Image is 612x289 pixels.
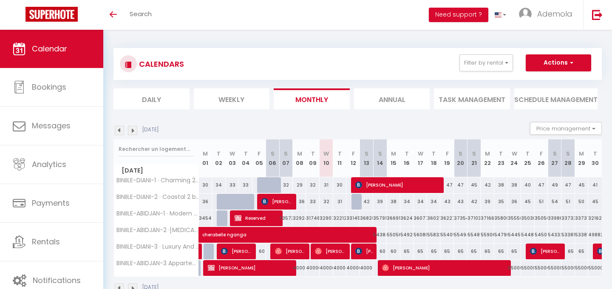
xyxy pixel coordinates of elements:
h3: CALENDARS [137,54,184,74]
span: Payments [32,198,70,208]
abbr: W [512,150,517,158]
div: 33986 [548,210,561,226]
th: 28 [561,139,575,177]
div: 35030 [521,210,535,226]
div: 65 [508,244,521,259]
th: 18 [427,139,441,177]
div: 33 [306,194,320,210]
div: 35800 [494,210,508,226]
span: Messages [32,120,71,131]
abbr: F [352,150,355,158]
div: 36 [293,194,306,210]
abbr: M [579,150,584,158]
li: Schedule Management [514,88,598,109]
li: Task Management [434,88,510,109]
div: 39 [373,194,387,210]
th: 01 [199,139,212,177]
div: 43 [454,194,467,210]
span: [PERSON_NAME] [221,243,253,259]
div: 40000 [333,260,347,276]
div: 38 [387,194,400,210]
abbr: F [446,150,449,158]
div: 38 [508,177,521,193]
div: 55000 [575,260,589,276]
div: 32 [306,177,320,193]
div: 47 [535,177,548,193]
div: 65 [440,244,454,259]
span: [PERSON_NAME] [355,243,374,259]
div: 34 [427,194,441,210]
div: 36021 [427,210,441,226]
th: 27 [548,139,561,177]
div: 49 [548,177,561,193]
abbr: W [418,150,423,158]
div: 47 [440,177,454,193]
img: logout [592,9,603,20]
abbr: F [540,150,543,158]
th: 14 [373,139,387,177]
button: Filter by rental [459,54,513,71]
abbr: S [365,150,368,158]
span: Ademola [537,8,572,19]
div: 35556 [508,210,521,226]
button: Actions [526,54,591,71]
th: 02 [212,139,226,177]
abbr: T [526,150,530,158]
input: Rechercher un logement... [119,142,194,157]
div: 34 [414,194,427,210]
div: 40000 [346,260,360,276]
th: 23 [494,139,508,177]
div: 54 [548,194,561,210]
div: 65 [481,244,494,259]
abbr: M [203,150,208,158]
div: 33733 [561,210,575,226]
div: 34 [212,177,226,193]
abbr: T [593,150,597,158]
div: 33 [226,177,239,193]
div: 33145 [346,210,360,226]
div: 36077 [414,210,427,226]
th: 20 [454,139,467,177]
th: 25 [521,139,535,177]
div: 54790 [494,227,508,243]
span: BINIILE-ABIDJAN-3 Appartement spacieux et moderne aux 2 Plateaux [115,260,200,266]
div: 32907 [320,210,333,226]
div: 65 [561,244,575,259]
li: Monthly [274,88,350,109]
th: 09 [306,139,320,177]
div: 32162 [588,210,602,226]
a: cherabelle nganga [199,227,212,243]
th: 29 [575,139,589,177]
th: 16 [400,139,414,177]
div: 36227 [440,210,454,226]
abbr: F [258,150,261,158]
span: BINIILE-DIANI-2 · Coastal 2 bedroom in [GEOGRAPHIC_DATA] [115,194,200,200]
div: 45 [588,194,602,210]
div: 45 [467,177,481,193]
div: 54455 [508,227,521,243]
div: 30 [199,177,212,193]
div: 65 [575,244,589,259]
th: 06 [266,139,280,177]
abbr: S [566,150,570,158]
div: 42 [360,194,374,210]
th: 05 [252,139,266,177]
abbr: S [271,150,275,158]
div: 42 [467,194,481,210]
abbr: M [297,150,302,158]
div: 36243 [400,210,414,226]
th: 10 [320,139,333,177]
div: 51 [535,194,548,210]
div: 60 [252,244,266,259]
div: 34544 [199,210,212,226]
abbr: M [391,150,396,158]
div: 32924 [293,210,306,226]
th: 22 [481,139,494,177]
div: 36 [199,194,212,210]
abbr: T [311,150,315,158]
div: 40000 [306,260,320,276]
abbr: T [432,150,436,158]
span: BINIILE-DIANI-1 · Charming 2-Bedroom in Diani [115,177,200,184]
li: Daily [113,88,190,109]
div: 65 [467,244,481,259]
